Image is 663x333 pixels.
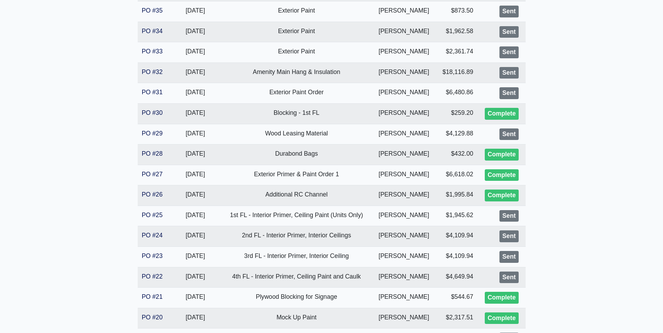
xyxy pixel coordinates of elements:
a: PO #33 [142,48,163,55]
a: PO #23 [142,252,163,259]
div: Sent [499,128,518,140]
td: [DATE] [170,22,221,42]
a: PO #31 [142,89,163,96]
td: $432.00 [435,145,477,165]
td: [PERSON_NAME] [372,42,435,63]
td: $4,649.94 [435,267,477,288]
div: Sent [499,6,518,17]
td: [PERSON_NAME] [372,1,435,22]
td: [PERSON_NAME] [372,83,435,104]
a: PO #24 [142,232,163,239]
td: [PERSON_NAME] [372,185,435,206]
td: [PERSON_NAME] [372,103,435,124]
a: PO #20 [142,314,163,321]
div: Complete [485,190,518,201]
div: Complete [485,292,518,304]
a: PO #29 [142,130,163,137]
a: PO #25 [142,212,163,219]
td: [DATE] [170,185,221,206]
td: $6,480.86 [435,83,477,104]
div: Sent [499,210,518,222]
td: $259.20 [435,103,477,124]
td: $4,109.94 [435,247,477,267]
a: PO #22 [142,273,163,280]
td: [DATE] [170,165,221,185]
div: Sent [499,67,518,79]
td: [PERSON_NAME] [372,145,435,165]
td: [PERSON_NAME] [372,124,435,145]
td: [DATE] [170,308,221,328]
td: [DATE] [170,247,221,267]
td: [PERSON_NAME] [372,206,435,226]
td: [PERSON_NAME] [372,62,435,83]
td: Exterior Primer & Paint Order 1 [221,165,373,185]
a: PO #28 [142,150,163,157]
div: Sent [499,26,518,38]
td: [DATE] [170,124,221,145]
td: [PERSON_NAME] [372,247,435,267]
td: [DATE] [170,226,221,247]
td: [DATE] [170,1,221,22]
a: PO #30 [142,109,163,116]
td: $544.67 [435,288,477,308]
td: Exterior Paint Order [221,83,373,104]
td: Exterior Paint [221,42,373,63]
a: PO #21 [142,293,163,300]
a: PO #26 [142,191,163,198]
td: Exterior Paint [221,22,373,42]
td: $4,129.88 [435,124,477,145]
td: [PERSON_NAME] [372,267,435,288]
td: [DATE] [170,267,221,288]
td: [DATE] [170,103,221,124]
td: $1,945.62 [435,206,477,226]
td: Additional RC Channel [221,185,373,206]
td: Mock Up Paint [221,308,373,328]
td: 1st FL - Interior Primer, Ceiling Paint (Units Only) [221,206,373,226]
a: PO #35 [142,7,163,14]
td: $18,116.89 [435,62,477,83]
a: PO #27 [142,171,163,178]
td: $1,995.84 [435,185,477,206]
td: [PERSON_NAME] [372,165,435,185]
td: $873.50 [435,1,477,22]
div: Complete [485,149,518,161]
td: $2,361.74 [435,42,477,63]
td: [DATE] [170,206,221,226]
td: [PERSON_NAME] [372,308,435,328]
td: Exterior Paint [221,1,373,22]
td: $2,317.51 [435,308,477,328]
div: Sent [499,87,518,99]
td: Blocking - 1st FL [221,103,373,124]
td: Plywood Blocking for Signage [221,288,373,308]
td: [DATE] [170,288,221,308]
td: [DATE] [170,83,221,104]
td: $4,109.94 [435,226,477,247]
div: Complete [485,312,518,324]
td: [PERSON_NAME] [372,288,435,308]
td: $1,962.58 [435,22,477,42]
td: 3rd FL - Interior Primer, Interior Ceiling [221,247,373,267]
td: Wood Leasing Material [221,124,373,145]
td: [DATE] [170,62,221,83]
td: [DATE] [170,145,221,165]
div: Complete [485,169,518,181]
a: PO #34 [142,28,163,35]
td: Amenity Main Hang & Insulation [221,62,373,83]
td: 2nd FL - Interior Primer, Interior Ceilings [221,226,373,247]
td: 4th FL - Interior Primer, Ceiling Paint and Caulk [221,267,373,288]
a: PO #32 [142,68,163,75]
td: [DATE] [170,42,221,63]
div: Sent [499,230,518,242]
div: Sent [499,46,518,58]
td: Durabond Bags [221,145,373,165]
div: Complete [485,108,518,120]
div: Sent [499,251,518,263]
td: [PERSON_NAME] [372,22,435,42]
td: [PERSON_NAME] [372,226,435,247]
div: Sent [499,272,518,283]
td: $6,618.02 [435,165,477,185]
